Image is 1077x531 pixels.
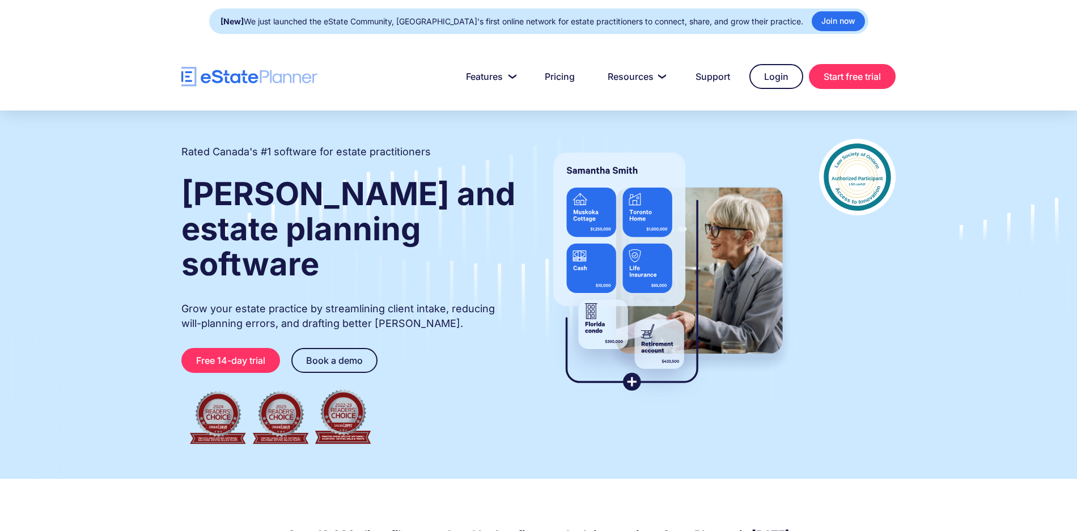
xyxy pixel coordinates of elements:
a: Resources [594,65,676,88]
a: Start free trial [809,64,896,89]
a: Support [682,65,744,88]
a: Join now [812,11,865,31]
img: estate planner showing wills to their clients, using eState Planner, a leading estate planning so... [540,139,796,405]
a: Pricing [531,65,588,88]
a: Book a demo [291,348,378,373]
a: Login [749,64,803,89]
div: We just launched the eState Community, [GEOGRAPHIC_DATA]'s first online network for estate practi... [221,14,803,29]
strong: [PERSON_NAME] and estate planning software [181,175,515,283]
p: Grow your estate practice by streamlining client intake, reducing will-planning errors, and draft... [181,301,517,331]
h2: Rated Canada's #1 software for estate practitioners [181,145,431,159]
a: home [181,67,317,87]
a: Features [452,65,525,88]
strong: [New] [221,16,244,26]
a: Free 14-day trial [181,348,280,373]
